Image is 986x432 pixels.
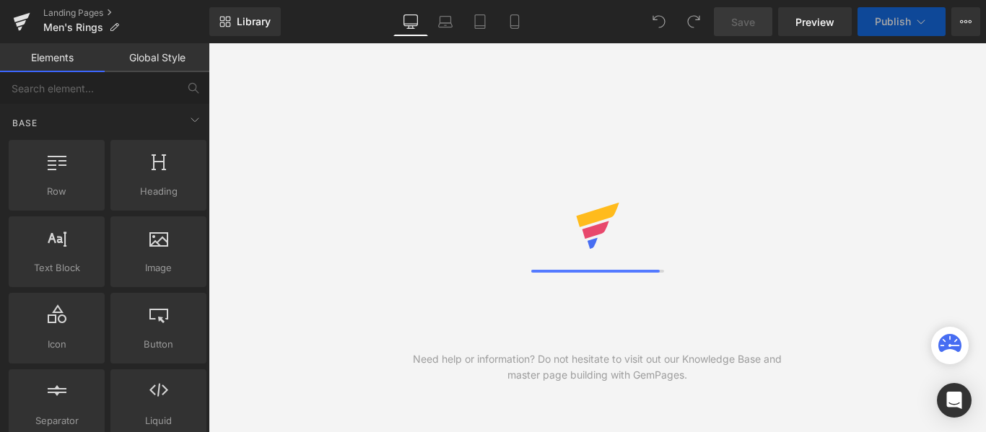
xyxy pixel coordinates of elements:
[43,7,209,19] a: Landing Pages
[497,7,532,36] a: Mobile
[13,184,100,199] span: Row
[13,337,100,352] span: Icon
[463,7,497,36] a: Tablet
[11,116,39,130] span: Base
[13,413,100,428] span: Separator
[875,16,911,27] span: Publish
[115,413,202,428] span: Liquid
[795,14,834,30] span: Preview
[951,7,980,36] button: More
[105,43,209,72] a: Global Style
[778,7,852,36] a: Preview
[115,184,202,199] span: Heading
[115,337,202,352] span: Button
[645,7,673,36] button: Undo
[393,7,428,36] a: Desktop
[731,14,755,30] span: Save
[115,260,202,275] span: Image
[428,7,463,36] a: Laptop
[13,260,100,275] span: Text Block
[937,383,972,418] div: Open Intercom Messenger
[858,7,946,36] button: Publish
[237,15,271,28] span: Library
[679,7,708,36] button: Redo
[403,351,792,383] div: Need help or information? Do not hesitate to visit out our Knowledge Base and master page buildin...
[43,22,103,33] span: Men's Rings
[209,7,281,36] a: New Library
